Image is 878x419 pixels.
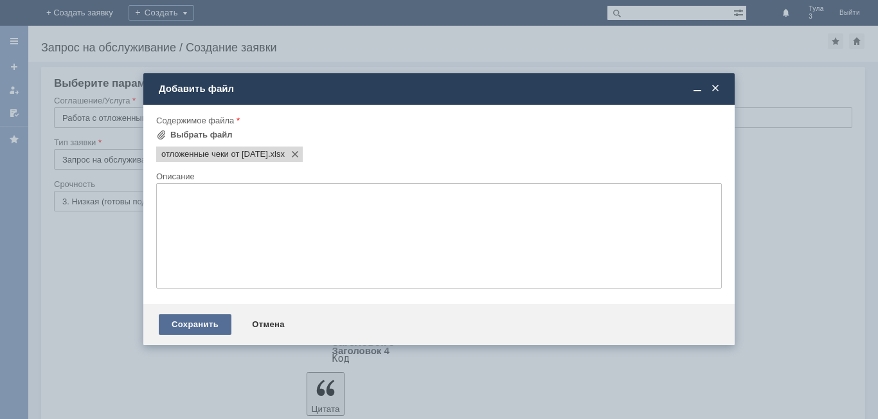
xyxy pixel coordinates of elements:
[161,149,268,159] span: отложенные чеки от 23.08.2025.xlsx
[159,83,722,94] div: Добавить файл
[268,149,285,159] span: отложенные чеки от 23.08.2025.xlsx
[5,5,188,15] div: Удалить отложенные чеки от [DATE]
[709,83,722,94] span: Закрыть
[691,83,704,94] span: Свернуть (Ctrl + M)
[156,116,719,125] div: Содержимое файла
[156,172,719,181] div: Описание
[170,130,233,140] div: Выбрать файл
